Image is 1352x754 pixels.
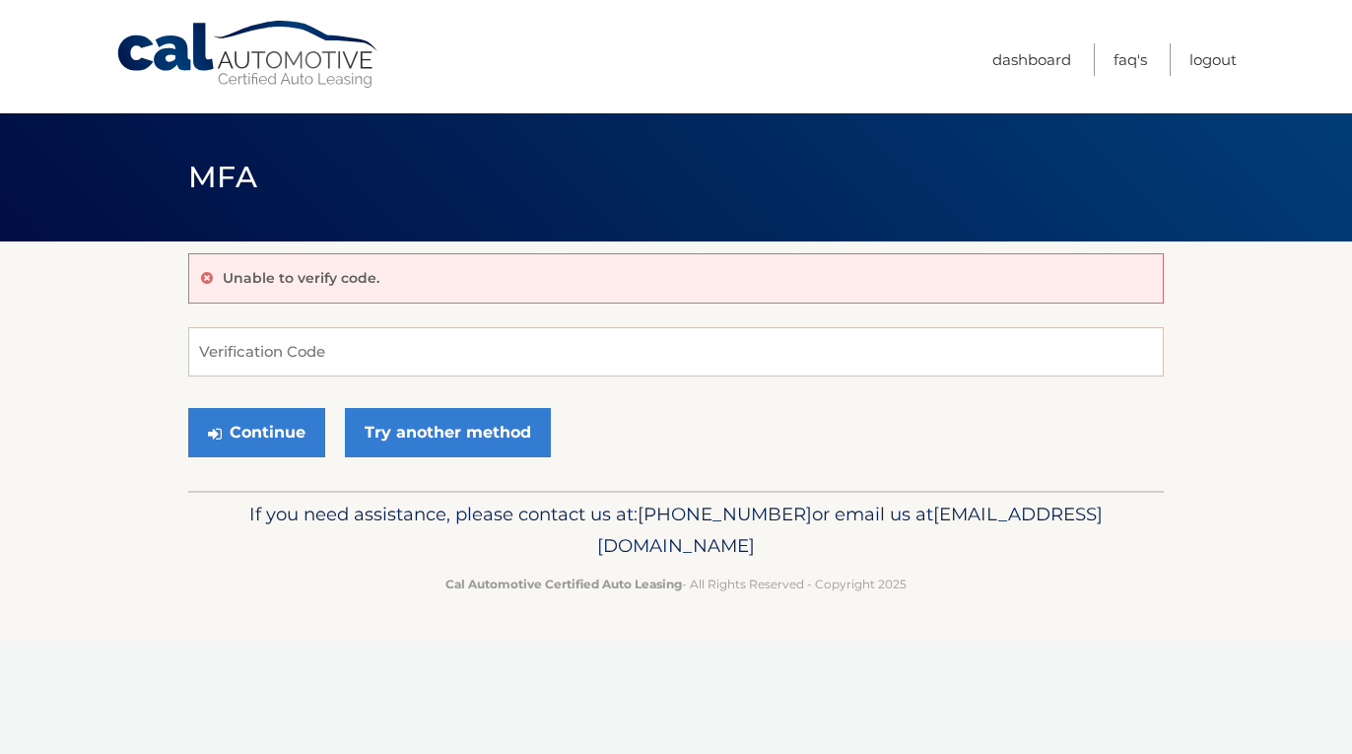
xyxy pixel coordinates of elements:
a: Logout [1189,43,1237,76]
strong: Cal Automotive Certified Auto Leasing [445,577,682,591]
p: If you need assistance, please contact us at: or email us at [201,499,1151,562]
p: - All Rights Reserved - Copyright 2025 [201,574,1151,594]
p: Unable to verify code. [223,269,379,287]
a: Try another method [345,408,551,457]
a: Dashboard [992,43,1071,76]
button: Continue [188,408,325,457]
span: [EMAIL_ADDRESS][DOMAIN_NAME] [597,503,1103,557]
a: Cal Automotive [115,20,381,90]
span: [PHONE_NUMBER] [638,503,812,525]
span: MFA [188,159,257,195]
input: Verification Code [188,327,1164,377]
a: FAQ's [1114,43,1147,76]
